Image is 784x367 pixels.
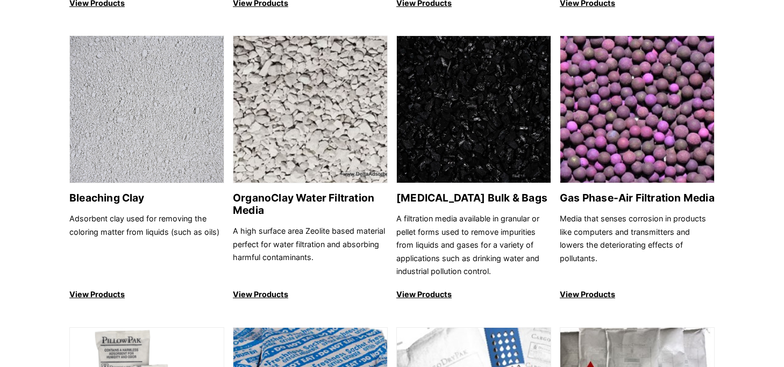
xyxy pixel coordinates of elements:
p: Media that senses corrosion in products like computers and transmitters and lowers the deteriorat... [560,212,715,278]
p: View Products [396,288,551,301]
img: OrganoClay Water Filtration Media [233,36,387,184]
p: A high surface area Zeolite based material perfect for water filtration and absorbing harmful con... [233,225,388,278]
a: Activated Carbon Bulk & Bags [MEDICAL_DATA] Bulk & Bags A filtration media available in granular ... [396,35,551,301]
img: Activated Carbon Bulk & Bags [397,36,551,184]
a: OrganoClay Water Filtration Media OrganoClay Water Filtration Media A high surface area Zeolite b... [233,35,388,301]
h2: OrganoClay Water Filtration Media [233,192,388,217]
p: Adsorbent clay used for removing the coloring matter from liquids (such as oils) [69,212,224,278]
h2: Bleaching Clay [69,192,224,204]
h2: Gas Phase-Air Filtration Media [560,192,715,204]
p: View Products [69,288,224,301]
p: A filtration media available in granular or pellet forms used to remove impurities from liquids a... [396,212,551,278]
p: View Products [233,288,388,301]
p: View Products [560,288,715,301]
h2: [MEDICAL_DATA] Bulk & Bags [396,192,551,204]
img: Gas Phase-Air Filtration Media [560,36,714,184]
a: Gas Phase-Air Filtration Media Gas Phase-Air Filtration Media Media that senses corrosion in prod... [560,35,715,301]
a: Bleaching Clay Bleaching Clay Adsorbent clay used for removing the coloring matter from liquids (... [69,35,224,301]
img: Bleaching Clay [70,36,224,184]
